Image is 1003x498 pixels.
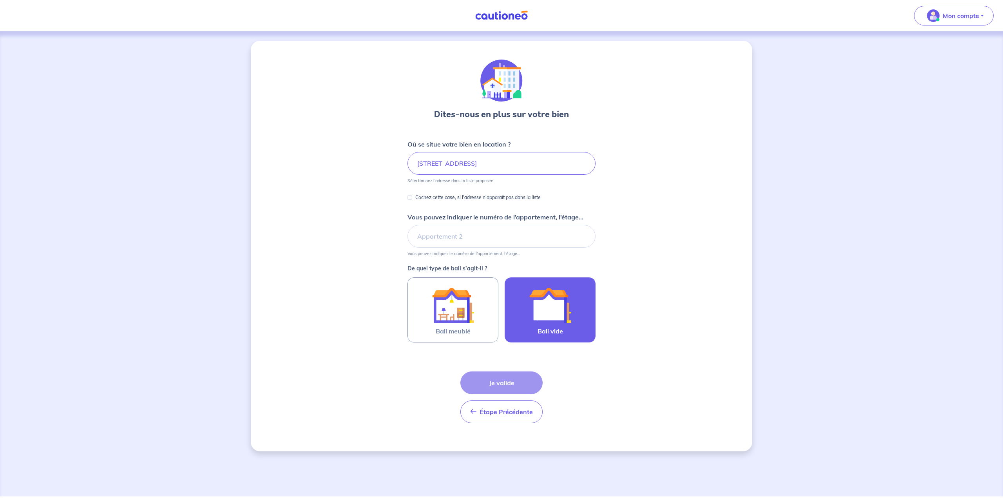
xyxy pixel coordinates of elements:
[460,400,543,423] button: Étape Précédente
[480,60,523,102] img: illu_houses.svg
[407,178,493,183] p: Sélectionnez l'adresse dans la liste proposée
[434,108,569,121] h3: Dites-nous en plus sur votre bien
[407,251,520,256] p: Vous pouvez indiquer le numéro de l’appartement, l’étage...
[943,11,979,20] p: Mon compte
[472,11,531,20] img: Cautioneo
[407,139,511,149] p: Où se situe votre bien en location ?
[436,326,471,336] span: Bail meublé
[407,212,583,222] p: Vous pouvez indiquer le numéro de l’appartement, l’étage...
[407,266,596,271] p: De quel type de bail s’agit-il ?
[914,6,994,25] button: illu_account_valid_menu.svgMon compte
[432,284,474,326] img: illu_furnished_lease.svg
[538,326,563,336] span: Bail vide
[415,193,541,202] p: Cochez cette case, si l'adresse n'apparaît pas dans la liste
[407,152,596,175] input: 2 rue de paris, 59000 lille
[407,225,596,248] input: Appartement 2
[927,9,940,22] img: illu_account_valid_menu.svg
[480,408,533,416] span: Étape Précédente
[529,284,571,326] img: illu_empty_lease.svg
